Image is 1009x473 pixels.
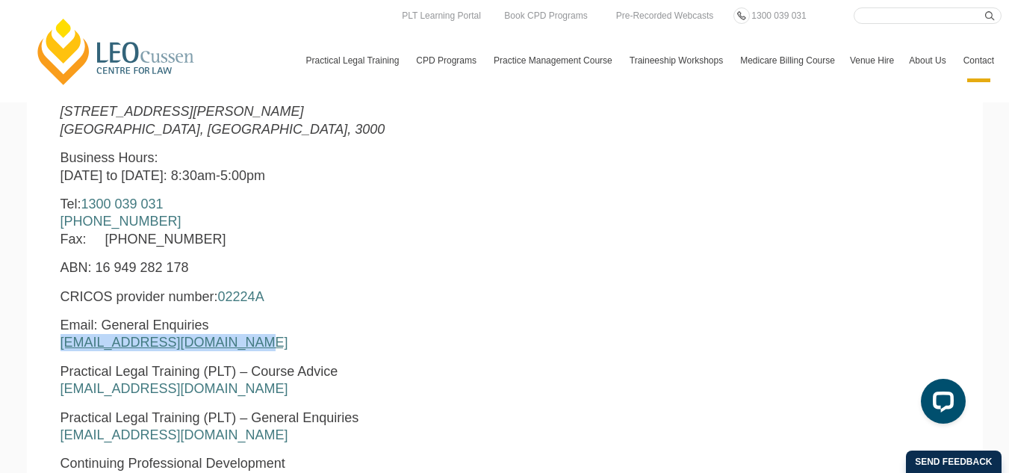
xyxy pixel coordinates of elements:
p: Tel: Fax: [PHONE_NUMBER] [60,196,570,248]
span: 1300 039 031 [751,10,806,21]
a: About Us [901,39,955,82]
a: [EMAIL_ADDRESS][DOMAIN_NAME] [60,427,288,442]
a: Practical Legal Training [299,39,409,82]
a: Venue Hire [842,39,901,82]
a: Contact [956,39,1002,82]
a: Pre-Recorded Webcasts [612,7,718,24]
a: 02224A [218,289,264,304]
a: [EMAIL_ADDRESS][DOMAIN_NAME] [60,335,288,350]
a: 1300 039 031 [748,7,810,24]
p: ABN: 16 949 282 178 [60,259,570,276]
span: Practical Legal Training (PLT) – General Enquiries [60,410,359,425]
a: Medicare Billing Course [733,39,842,82]
a: [EMAIL_ADDRESS][DOMAIN_NAME] [60,381,288,396]
a: Practice Management Course [486,39,622,82]
p: Practical Legal Training (PLT) – Course Advice [60,363,570,398]
em: [GEOGRAPHIC_DATA], [GEOGRAPHIC_DATA], 3000 [60,122,385,137]
a: CPD Programs [409,39,486,82]
a: Book CPD Programs [500,7,591,24]
em: [STREET_ADDRESS][PERSON_NAME] [60,104,304,119]
iframe: LiveChat chat widget [909,373,972,436]
p: CRICOS provider number: [60,288,570,306]
a: 1300 039 031 [81,197,164,211]
a: PLT Learning Portal [398,7,485,24]
p: Business Hours: [DATE] to [DATE]: 8:30am-5:00pm [60,149,570,185]
a: Traineeship Workshops [622,39,733,82]
a: [PERSON_NAME] Centre for Law [34,16,199,87]
p: Email: General Enquiries [60,317,570,352]
a: [PHONE_NUMBER] [60,214,181,229]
